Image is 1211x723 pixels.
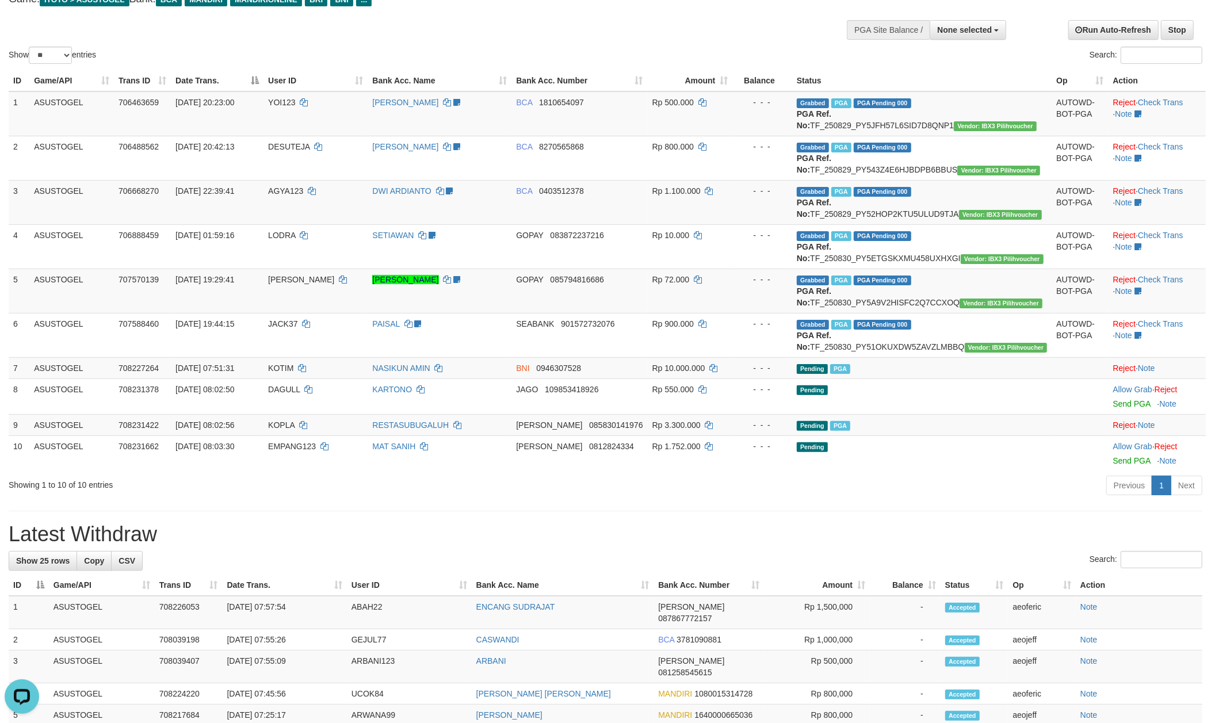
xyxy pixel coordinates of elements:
a: [PERSON_NAME] [372,98,438,107]
span: [DATE] 19:29:41 [175,275,234,284]
a: Note [1080,689,1098,698]
span: Rp 10.000.000 [652,364,705,373]
span: Rp 1.100.000 [652,186,701,196]
td: · · [1109,224,1206,269]
span: Copy 085830141976 to clipboard [589,420,643,430]
a: Next [1171,476,1202,495]
td: · · [1109,136,1206,180]
a: ENCANG SUDRAJAT [476,602,555,611]
span: PGA Pending [854,276,911,285]
span: [DATE] 08:02:56 [175,420,234,430]
a: [PERSON_NAME] [372,275,438,284]
td: · [1109,357,1206,378]
td: TF_250830_PY5A9V2HISFC2Q7CCXOQ [792,269,1052,313]
th: Trans ID: activate to sort column ascending [114,70,171,91]
span: · [1113,442,1155,451]
td: 2 [9,136,29,180]
span: Vendor URL: https://payment5.1velocity.biz [960,299,1042,308]
td: Rp 1,500,000 [764,596,870,629]
td: ASUSTOGEL [29,378,114,414]
td: · [1109,378,1206,414]
span: SEABANK [516,319,554,328]
a: Run Auto-Refresh [1068,20,1159,40]
td: TF_250829_PY52HOP2KTU5ULUD9TJA [792,180,1052,224]
span: YOI123 [268,98,295,107]
a: Check Trans [1138,275,1183,284]
span: [DATE] 08:03:30 [175,442,234,451]
span: Grabbed [797,143,829,152]
td: AUTOWD-BOT-PGA [1052,180,1108,224]
td: 1 [9,91,29,136]
a: Note [1159,399,1176,408]
a: Note [1080,602,1098,611]
a: Note [1138,420,1155,430]
span: Rp 800.000 [652,142,694,151]
td: 1 [9,596,49,629]
td: aeojeff [1008,651,1075,683]
span: Marked by aeoafif [831,98,851,108]
td: TF_250830_PY5ETGSKXMU458UXHXGI [792,224,1052,269]
span: Rp 3.300.000 [652,420,701,430]
span: BCA [516,186,532,196]
span: Copy 083872237216 to clipboard [551,231,604,240]
a: Note [1115,242,1132,251]
a: PAISAL [372,319,399,328]
td: ASUSTOGEL [29,414,114,435]
th: Op: activate to sort column ascending [1008,575,1075,596]
div: - - - [737,97,788,108]
a: [PERSON_NAME] [372,142,438,151]
th: Op: activate to sort column ascending [1052,70,1108,91]
span: None selected [937,25,992,35]
span: AGYA123 [268,186,303,196]
a: Send PGA [1113,456,1151,465]
a: KARTONO [372,385,412,394]
th: Action [1109,70,1206,91]
span: PGA [830,421,850,431]
span: BNI [516,364,529,373]
a: Reject [1113,186,1136,196]
td: 9 [9,414,29,435]
div: Showing 1 to 10 of 10 entries [9,475,496,491]
input: Search: [1121,551,1202,568]
td: AUTOWD-BOT-PGA [1052,313,1108,357]
span: Pending [797,442,828,452]
td: - [870,596,941,629]
span: [DATE] 20:23:00 [175,98,234,107]
td: ASUSTOGEL [29,357,114,378]
span: BCA [516,98,532,107]
td: - [870,651,941,683]
b: PGA Ref. No: [797,198,831,219]
span: GOPAY [516,231,543,240]
td: AUTOWD-BOT-PGA [1052,91,1108,136]
span: JAGO [516,385,538,394]
a: Stop [1161,20,1194,40]
div: - - - [737,419,788,431]
div: - - - [737,274,788,285]
a: Show 25 rows [9,551,77,571]
span: Rp 500.000 [652,98,694,107]
td: ASUSTOGEL [49,651,155,683]
th: Game/API: activate to sort column ascending [49,575,155,596]
a: Reject [1113,364,1136,373]
a: Copy [77,551,112,571]
span: Copy 0946307528 to clipboard [536,364,581,373]
span: Grabbed [797,231,829,241]
a: RESTASUBUGALUH [372,420,449,430]
span: Rp 72.000 [652,275,690,284]
span: Vendor URL: https://payment5.1velocity.biz [959,210,1042,220]
a: Note [1080,635,1098,644]
a: DWI ARDIANTO [372,186,431,196]
span: BCA [516,142,532,151]
span: 708227264 [119,364,159,373]
span: Marked by aeophou [831,276,851,285]
a: ARBANI [476,656,506,665]
td: [DATE] 07:57:54 [222,596,346,629]
span: Copy 1810654097 to clipboard [539,98,584,107]
td: 5 [9,269,29,313]
span: Copy 901572732076 to clipboard [561,319,614,328]
td: 8 [9,378,29,414]
a: Reject [1113,231,1136,240]
span: Grabbed [797,320,829,330]
td: 7 [9,357,29,378]
a: Reject [1113,142,1136,151]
